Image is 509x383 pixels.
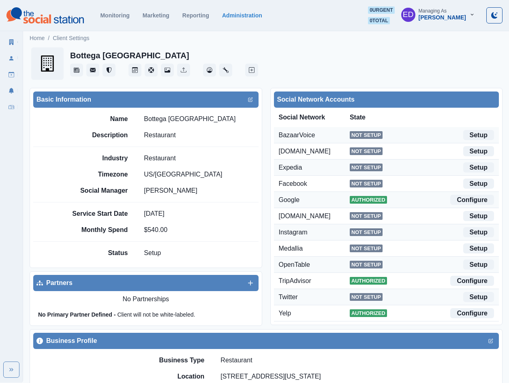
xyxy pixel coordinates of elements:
a: Setup [463,162,494,172]
a: Administration [222,12,262,19]
h2: Location [103,372,204,380]
button: Expand [3,362,19,378]
nav: breadcrumb [30,34,90,43]
div: Instagram [279,228,350,237]
button: Create New Post [245,64,258,77]
span: / [48,34,49,43]
a: Configure [450,276,494,286]
div: Managing As [419,8,447,14]
p: No Partnerships [122,294,169,304]
span: Not Setup [350,228,383,236]
button: Edit [486,336,496,346]
h2: Timezone [67,170,128,178]
span: Not Setup [350,245,383,252]
div: Facebook [279,179,350,189]
a: Setup [463,227,494,237]
p: Setup [144,248,161,258]
a: Setup [463,292,494,302]
div: Basic Information [36,95,255,104]
span: Not Setup [350,261,383,268]
span: Not Setup [350,164,383,171]
p: Restaurant [220,355,252,365]
h2: Industry [67,154,128,162]
div: OpenTable [279,260,350,270]
div: BazaarVoice [279,130,350,140]
button: Dashboard [203,64,216,77]
div: Twitter [279,292,350,302]
a: Monitoring [100,12,129,19]
div: Business Profile [36,336,496,346]
h2: Description [67,131,128,139]
div: [DOMAIN_NAME] [279,211,350,221]
p: Restaurant [144,153,175,163]
button: Toggle Mode [486,7,503,23]
p: Restaurant [144,130,175,140]
p: $ 540.00 [144,225,167,235]
a: Home [30,34,45,43]
button: Administration [219,64,232,77]
button: Edit [246,95,255,104]
span: Not Setup [350,293,383,301]
div: Partners [36,278,255,288]
h2: Status [67,249,128,257]
img: default-building-icon.png [31,47,64,80]
div: Social Network Accounts [277,95,496,104]
div: [DOMAIN_NAME] [279,147,350,156]
button: Uploads [177,64,190,77]
a: Configure [450,308,494,318]
p: No Primary Partner Defined - [38,311,115,319]
div: Medallia [279,244,350,253]
div: Yelp [279,309,350,318]
span: Not Setup [350,180,383,187]
button: Media Library [161,64,174,77]
span: Not Setup [350,212,383,220]
a: Draft Posts [5,68,18,81]
a: Setup [463,146,494,156]
span: Authorized [350,277,387,285]
span: Not Setup [350,131,383,139]
h2: Social Manager [67,187,128,194]
button: Messages [86,64,99,77]
a: Client Settings [53,34,89,43]
h2: Business Type [103,356,204,364]
a: Clients [5,36,18,49]
span: Authorized [350,196,387,204]
p: US/[GEOGRAPHIC_DATA] [144,170,222,179]
a: Setup [463,243,494,253]
div: Client will not be white-labeled. [38,307,259,322]
button: Content Pool [145,64,158,77]
button: Stream [70,64,83,77]
img: logoTextSVG.62801f218bc96a9b266caa72a09eb111.svg [6,7,84,23]
h2: Name [67,115,128,123]
div: Elizabeth Dempsey [403,5,414,24]
a: Marketing [143,12,169,19]
a: Post Schedule [128,64,141,77]
div: Expedia [279,163,350,172]
button: Reviews [103,64,115,77]
a: Users [5,52,18,65]
button: Managing As[PERSON_NAME] [395,6,481,23]
p: [PERSON_NAME] [144,186,197,196]
a: Setup [463,179,494,189]
span: Authorized [350,309,387,317]
div: State [350,113,422,122]
a: Setup [463,130,494,140]
h2: Bottega [GEOGRAPHIC_DATA] [70,51,189,60]
span: 0 urgent [368,6,394,14]
span: 0 total [368,17,390,24]
p: [DATE] [144,209,164,219]
a: Setup [463,260,494,270]
a: Notifications [5,84,18,97]
a: Reporting [182,12,209,19]
div: [PERSON_NAME] [419,14,466,21]
div: Google [279,195,350,205]
a: Setup [463,211,494,221]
